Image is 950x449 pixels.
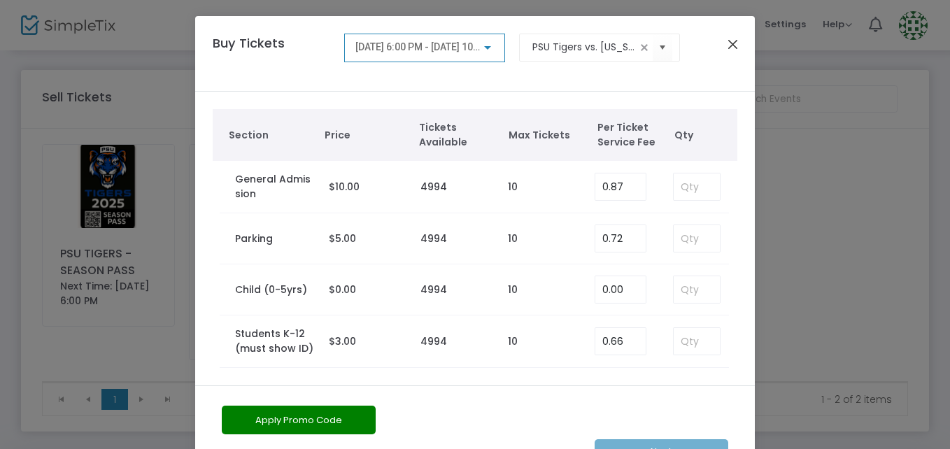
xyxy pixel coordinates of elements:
[420,283,447,297] label: 4994
[329,283,356,297] span: $0.00
[419,120,495,150] span: Tickets Available
[653,33,672,62] button: Select
[329,231,356,245] span: $5.00
[420,180,447,194] label: 4994
[595,328,646,355] input: Enter Service Fee
[355,41,504,52] span: [DATE] 6:00 PM - [DATE] 10:00 PM
[674,276,720,303] input: Qty
[508,231,518,246] label: 10
[636,39,653,56] span: clear
[508,283,518,297] label: 10
[532,40,637,55] input: Select an event
[420,334,447,349] label: 4994
[229,128,311,143] span: Section
[222,406,376,434] button: Apply Promo Code
[235,327,315,356] label: Students K-12 (must show ID)
[325,128,405,143] span: Price
[508,180,518,194] label: 10
[595,225,646,252] input: Enter Service Fee
[674,128,730,143] span: Qty
[329,334,356,348] span: $3.00
[235,172,315,201] label: General Admission
[509,128,584,143] span: Max Tickets
[235,231,273,246] label: Parking
[597,120,667,150] span: Per Ticket Service Fee
[595,276,646,303] input: Enter Service Fee
[329,180,360,194] span: $10.00
[235,283,307,297] label: Child (0-5yrs)
[674,173,720,200] input: Qty
[724,35,742,53] button: Close
[674,328,720,355] input: Qty
[508,334,518,349] label: 10
[420,231,447,246] label: 4994
[206,34,337,73] h4: Buy Tickets
[674,225,720,252] input: Qty
[595,173,646,200] input: Enter Service Fee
